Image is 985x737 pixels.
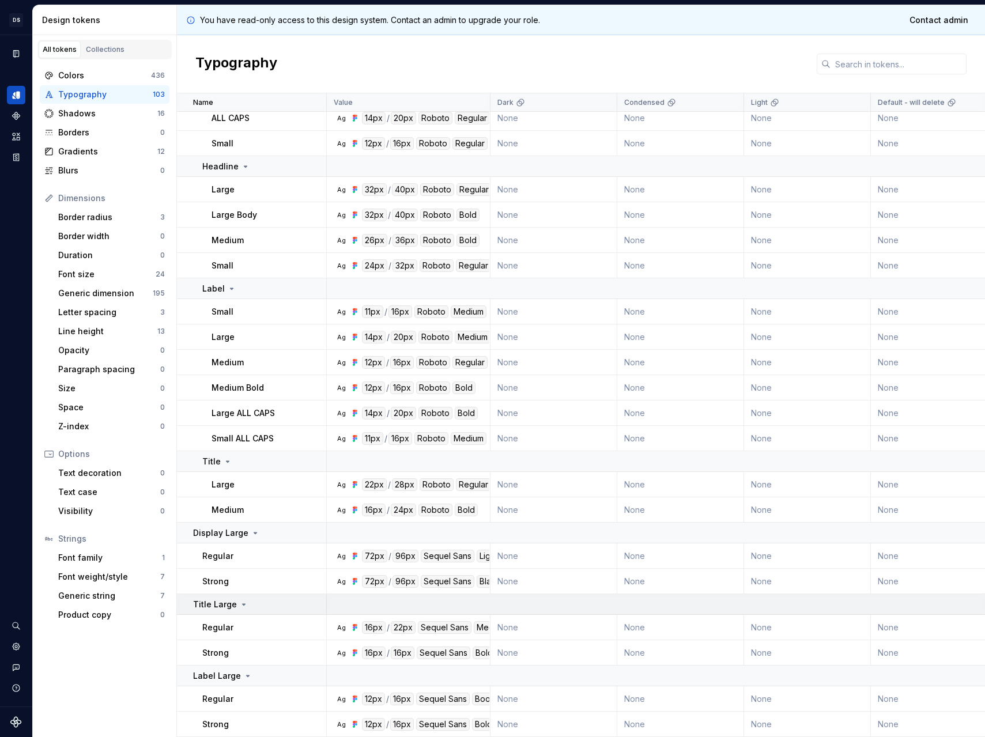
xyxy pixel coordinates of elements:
div: / [388,478,391,491]
a: Contact admin [902,10,976,31]
div: / [387,331,390,343]
a: Typography103 [40,85,169,104]
td: None [490,375,617,400]
div: 436 [151,71,165,80]
input: Search in tokens... [831,54,967,74]
td: None [744,375,871,400]
td: None [617,615,744,640]
div: DS [9,13,23,27]
a: Blurs0 [40,161,169,180]
p: Title Large [193,599,237,610]
p: Condensed [624,98,665,107]
div: / [384,305,387,318]
a: Shadows16 [40,104,169,123]
p: Light [751,98,768,107]
td: None [744,105,871,131]
div: 0 [160,422,165,431]
div: Roboto [420,183,454,196]
td: None [617,375,744,400]
div: 11px [362,432,383,445]
div: Regular [456,183,492,196]
div: Font family [58,552,162,564]
div: Text decoration [58,467,160,479]
div: 20px [391,112,416,124]
div: Ag [337,648,346,657]
div: 0 [160,346,165,355]
div: Colors [58,70,151,81]
a: Text decoration0 [54,464,169,482]
div: Typography [58,89,153,100]
div: 3 [160,213,165,222]
div: 0 [160,166,165,175]
td: None [617,105,744,131]
div: 7 [160,591,165,600]
div: 7 [160,572,165,581]
div: Roboto [416,356,450,369]
div: 16px [388,432,412,445]
td: None [617,131,744,156]
td: None [490,400,617,426]
a: Font family1 [54,549,169,567]
div: Ag [337,694,346,704]
a: Borders0 [40,123,169,142]
a: Visibility0 [54,502,169,520]
div: Ag [337,261,346,270]
p: Value [334,98,353,107]
div: Bold [452,381,475,394]
td: None [744,228,871,253]
div: Light Head [477,550,523,562]
div: Design tokens [42,14,172,26]
div: Regular [455,112,490,124]
p: You have read-only access to this design system. Contact an admin to upgrade your role. [200,14,540,26]
div: 36px [393,234,418,247]
div: 16px [362,504,386,516]
td: None [490,228,617,253]
div: / [386,381,389,394]
p: Small ALL CAPS [212,433,274,444]
p: Medium Bold [212,382,264,394]
div: 32px [393,259,417,272]
span: Contact admin [909,14,968,26]
div: Roboto [420,259,454,272]
td: None [617,299,744,324]
td: None [617,324,744,350]
div: 24 [156,270,165,279]
div: Bold [455,504,478,516]
td: None [617,350,744,375]
div: Ag [337,505,346,515]
div: Ag [337,383,346,392]
a: Assets [7,127,25,146]
div: 16 [157,109,165,118]
div: 16px [390,356,414,369]
div: Ag [337,434,346,443]
div: Roboto [418,407,452,419]
div: 11px [362,305,383,318]
div: Sequel Sans [421,550,474,562]
div: 16px [390,137,414,150]
div: 103 [153,90,165,99]
p: ALL CAPS [212,112,250,124]
p: Label [202,283,225,294]
div: 24px [391,504,416,516]
td: None [490,350,617,375]
p: Medium [212,357,244,368]
td: None [617,228,744,253]
div: 0 [160,365,165,374]
div: Text case [58,486,160,498]
a: Product copy0 [54,606,169,624]
p: Medium [212,235,244,246]
div: Ag [337,577,346,586]
div: Roboto [418,331,452,343]
td: None [490,177,617,202]
div: Settings [7,637,25,656]
div: Borders [58,127,160,138]
div: Regular [452,356,488,369]
td: None [490,105,617,131]
p: Large [212,331,235,343]
a: Generic string7 [54,587,169,605]
div: 1 [162,553,165,562]
a: Components [7,107,25,125]
div: Shadows [58,108,157,119]
td: None [490,202,617,228]
td: None [744,177,871,202]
